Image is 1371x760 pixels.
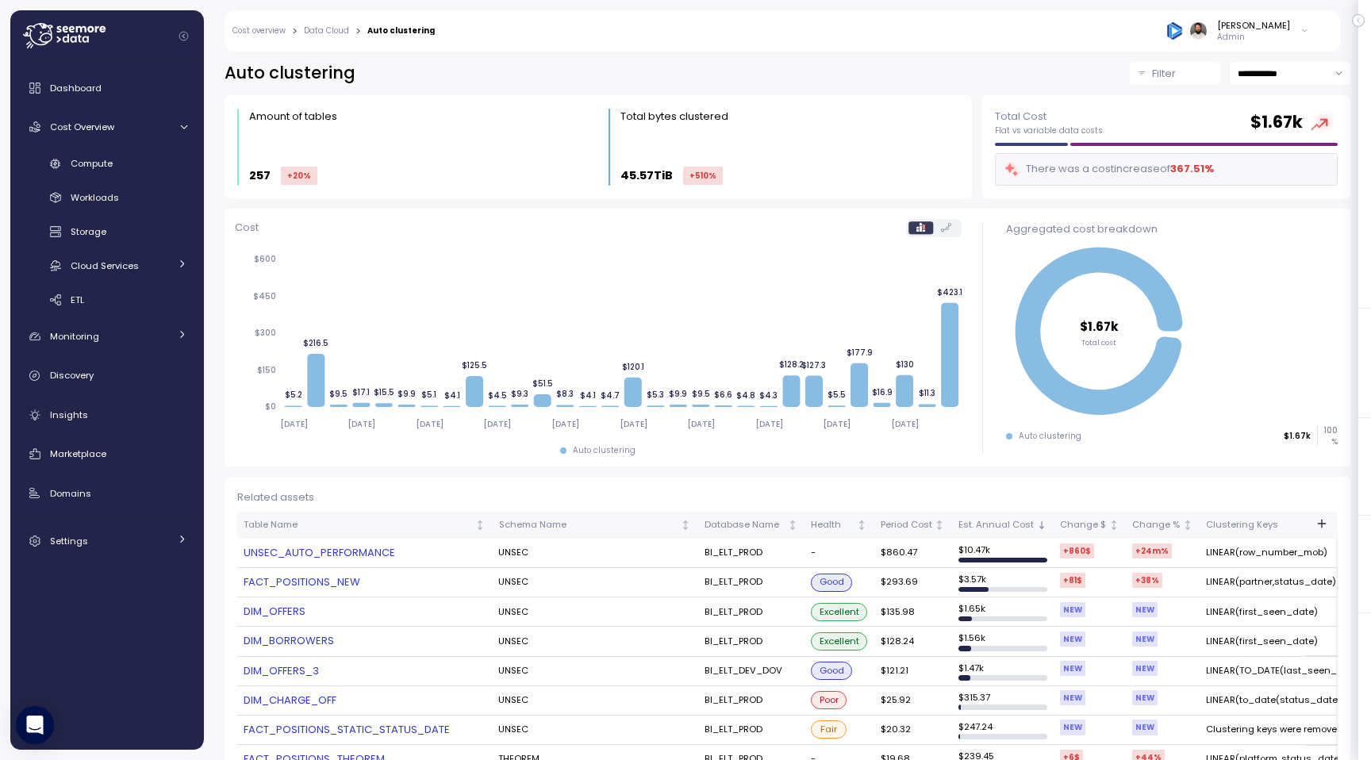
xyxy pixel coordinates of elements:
[1132,720,1158,735] div: NEW
[50,369,94,382] span: Discovery
[698,627,805,656] td: BI_ELT_PROD
[257,365,276,375] tspan: $150
[1182,520,1193,531] div: Not sorted
[958,518,1034,532] div: Est. Annual Cost
[303,338,328,348] tspan: $216.5
[1132,661,1158,676] div: NEW
[492,686,697,716] td: UNSEC
[244,518,472,532] div: Table Name
[995,125,1103,136] p: Flat vs variable data costs
[244,693,486,708] a: DIM_CHARGE_OFF
[487,390,506,400] tspan: $4.5
[244,633,486,649] a: DIM_BORROWERS
[1060,602,1085,617] div: NEW
[50,330,99,343] span: Monitoring
[856,520,867,531] div: Not sorted
[714,390,732,400] tspan: $6.6
[1060,720,1085,735] div: NEW
[698,686,805,716] td: BI_ELT_PROD
[71,259,139,272] span: Cloud Services
[244,722,486,738] a: FACT_POSITIONS_STATIC_STATUS_DATE
[71,191,119,204] span: Workloads
[871,386,892,397] tspan: $16.9
[952,686,1054,716] td: $ 315.37
[687,419,715,429] tspan: [DATE]
[17,219,198,245] a: Storage
[532,378,552,389] tspan: $51.5
[1060,543,1094,558] div: +860 $
[498,518,678,532] div: Schema Name
[698,568,805,597] td: BI_ELT_PROD
[249,109,337,125] div: Amount of tables
[811,720,847,739] div: Fair
[492,539,697,568] td: UNSEC
[237,489,1338,505] div: Related assets
[292,26,298,36] div: >
[874,568,952,597] td: $293.69
[919,388,935,398] tspan: $11.3
[50,82,102,94] span: Dashboard
[237,512,492,539] th: Table NameNot sorted
[846,347,872,357] tspan: $177.9
[1060,661,1085,676] div: NEW
[511,389,528,399] tspan: $9.3
[811,662,853,680] div: Good
[462,360,487,370] tspan: $125.5
[755,419,783,429] tspan: [DATE]
[698,512,805,539] th: Database NameNot sorted
[1036,520,1047,531] div: Sorted descending
[952,568,1054,597] td: $ 3.57k
[1060,690,1085,705] div: NEW
[811,691,847,709] div: Poor
[874,686,952,716] td: $25.92
[265,401,276,412] tspan: $0
[698,539,805,568] td: BI_ELT_PROD
[50,409,88,421] span: Insights
[556,389,574,399] tspan: $8.3
[874,716,952,745] td: $20.32
[17,111,198,143] a: Cost Overview
[669,389,687,399] tspan: $9.9
[1130,62,1220,85] div: Filter
[225,62,355,85] h2: Auto clustering
[50,121,114,133] span: Cost Overview
[573,445,636,456] div: Auto clustering
[823,419,851,429] tspan: [DATE]
[17,478,198,509] a: Domains
[281,167,317,185] div: +20 %
[17,185,198,211] a: Workloads
[355,26,361,36] div: >
[891,419,919,429] tspan: [DATE]
[736,390,755,400] tspan: $4.8
[952,627,1054,656] td: $ 1.56k
[1284,431,1311,442] p: $1.67k
[1250,111,1303,134] h2: $ 1.67k
[374,387,394,397] tspan: $15.5
[244,663,486,679] a: DIM_OFFERS_3
[874,512,952,539] th: Period CostNot sorted
[811,632,868,651] div: Excellent
[705,518,785,532] div: Database Name
[952,657,1054,686] td: $ 1.47k
[16,706,54,744] div: Open Intercom Messenger
[492,627,697,656] td: UNSEC
[952,539,1054,568] td: $ 10.47k
[680,520,691,531] div: Not sorted
[937,286,962,297] tspan: $423.1
[280,419,308,429] tspan: [DATE]
[683,167,723,185] div: +510 %
[805,512,874,539] th: HealthNot sorted
[874,657,952,686] td: $121.21
[620,167,673,185] p: 45.57TiB
[1132,518,1180,532] div: Change %
[619,419,647,429] tspan: [DATE]
[779,359,804,370] tspan: $128.2
[1006,221,1338,237] div: Aggregated cost breakdown
[1108,520,1119,531] div: Not sorted
[174,30,194,42] button: Collapse navigation
[444,390,459,400] tspan: $4.1
[1170,161,1214,177] div: 367.51 %
[1054,512,1126,539] th: Change $Not sorted
[1152,66,1176,82] p: Filter
[828,390,846,400] tspan: $5.5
